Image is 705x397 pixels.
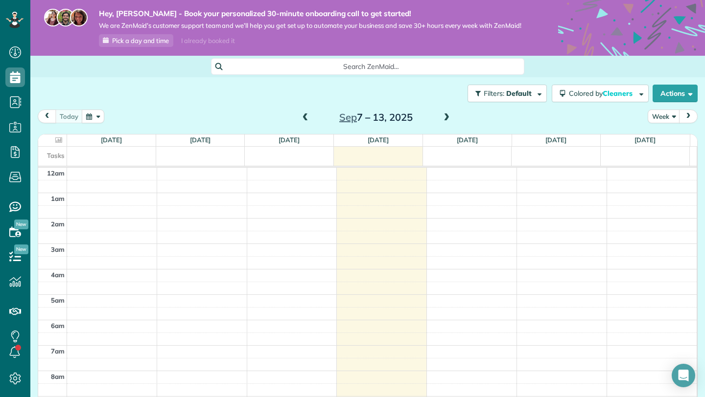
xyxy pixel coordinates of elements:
[468,85,547,102] button: Filters: Default
[99,34,173,47] a: Pick a day and time
[112,37,169,44] span: Pick a day and time
[51,245,65,253] span: 3am
[545,136,566,144] a: [DATE]
[175,35,240,47] div: I already booked it
[47,169,65,177] span: 12am
[99,22,521,30] span: We are ZenMaid’s customer support team and we’ll help you get set up to automate your business an...
[634,136,656,144] a: [DATE]
[603,89,634,98] span: Cleaners
[51,220,65,228] span: 2am
[99,9,521,19] strong: Hey, [PERSON_NAME] - Book your personalized 30-minute onboarding call to get started!
[339,111,357,123] span: Sep
[47,152,65,159] span: Tasks
[648,110,680,123] button: Week
[569,89,636,98] span: Colored by
[653,85,698,102] button: Actions
[190,136,211,144] a: [DATE]
[368,136,389,144] a: [DATE]
[57,9,74,26] img: jorge-587dff0eeaa6aab1f244e6dc62b8924c3b6ad411094392a53c71c6c4a576187d.jpg
[51,322,65,330] span: 6am
[279,136,300,144] a: [DATE]
[463,85,547,102] a: Filters: Default
[679,110,698,123] button: next
[51,195,65,202] span: 1am
[315,112,437,123] h2: 7 – 13, 2025
[14,244,28,254] span: New
[457,136,478,144] a: [DATE]
[51,373,65,380] span: 8am
[51,271,65,279] span: 4am
[552,85,649,102] button: Colored byCleaners
[51,296,65,304] span: 5am
[506,89,532,98] span: Default
[14,220,28,229] span: New
[484,89,504,98] span: Filters:
[55,110,83,123] button: today
[51,347,65,355] span: 7am
[70,9,88,26] img: michelle-19f622bdf1676172e81f8f8fba1fb50e276960ebfe0243fe18214015130c80e4.jpg
[672,364,695,387] div: Open Intercom Messenger
[38,110,56,123] button: prev
[44,9,62,26] img: maria-72a9807cf96188c08ef61303f053569d2e2a8a1cde33d635c8a3ac13582a053d.jpg
[101,136,122,144] a: [DATE]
